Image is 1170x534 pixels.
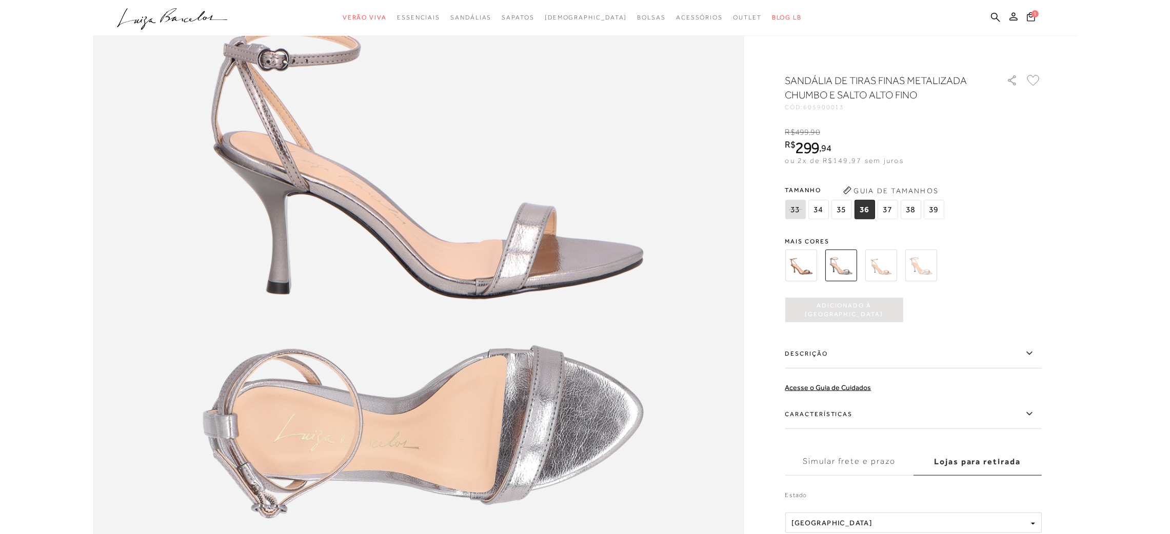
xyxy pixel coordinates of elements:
h1: SANDÁLIA DE TIRAS FINAS METALIZADA CHUMBO E SALTO ALTO FINO [785,73,978,102]
span: 34 [808,200,829,219]
span: Essenciais [397,14,440,21]
img: SANDÁLIA DE TIRAS FINAS METALIZADA DOURADA E SALTO ALTO FINO [865,250,897,281]
i: , [809,128,820,137]
span: 90 [810,128,820,137]
span: Mais cores [785,238,1042,244]
span: 35 [831,200,852,219]
span: Tamanho [785,182,947,198]
i: R$ [785,140,796,149]
span: 1 [1032,9,1040,17]
a: categoryNavScreenReaderText [502,8,534,27]
span: Acessórios [676,14,723,21]
span: ou 2x de R$149,97 sem juros [785,156,904,165]
button: Adicionado à [GEOGRAPHIC_DATA] [785,298,903,322]
a: Acesse o Guia de Cuidados [785,383,871,392]
i: R$ [785,128,795,137]
a: categoryNavScreenReaderText [397,8,440,27]
span: 94 [822,142,831,153]
span: Sapatos [502,14,534,21]
label: Lojas para retirada [914,448,1042,476]
label: Descrição [785,339,1042,368]
i: , [819,143,831,153]
a: categoryNavScreenReaderText [637,8,666,27]
span: 36 [855,200,875,219]
a: categoryNavScreenReaderText [676,8,723,27]
button: Guia de Tamanhos [840,182,942,199]
span: Bolsas [637,14,666,21]
img: SANDÁLIA DE TIRAS FINAS METALIZADA CHUMBO E SALTO ALTO FINO [825,250,857,281]
label: Estado [785,490,1042,505]
a: categoryNavScreenReaderText [450,8,491,27]
span: Verão Viva [343,14,387,21]
label: Simular frete e prazo [785,448,914,476]
span: [DEMOGRAPHIC_DATA] [545,14,627,21]
a: noSubCategoriesText [545,8,627,27]
button: 1 [1023,10,1039,26]
span: 39 [924,200,944,219]
span: 499 [795,128,809,137]
img: SANDÁLIA DE TIRAS FINAS METALIZADA BRONZE E SALTO ALTO FINO [785,250,817,281]
span: 38 [901,200,921,219]
a: categoryNavScreenReaderText [733,8,762,27]
button: [GEOGRAPHIC_DATA] [785,512,1042,533]
img: SANDÁLIA DE TIRAS FINAS METALIZADA PRATA E SALTO ALTO FINO [905,250,937,281]
span: [GEOGRAPHIC_DATA] [792,519,872,527]
span: 299 [795,138,819,157]
label: Características [785,399,1042,429]
span: Outlet [733,14,762,21]
a: BLOG LB [772,8,802,27]
span: BLOG LB [772,14,802,21]
a: categoryNavScreenReaderText [343,8,387,27]
span: 605900013 [803,104,844,111]
span: 37 [878,200,898,219]
span: Adicionado à [GEOGRAPHIC_DATA] [785,301,903,319]
span: Sandálias [450,14,491,21]
div: CÓD: [785,104,990,110]
span: 33 [785,200,806,219]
